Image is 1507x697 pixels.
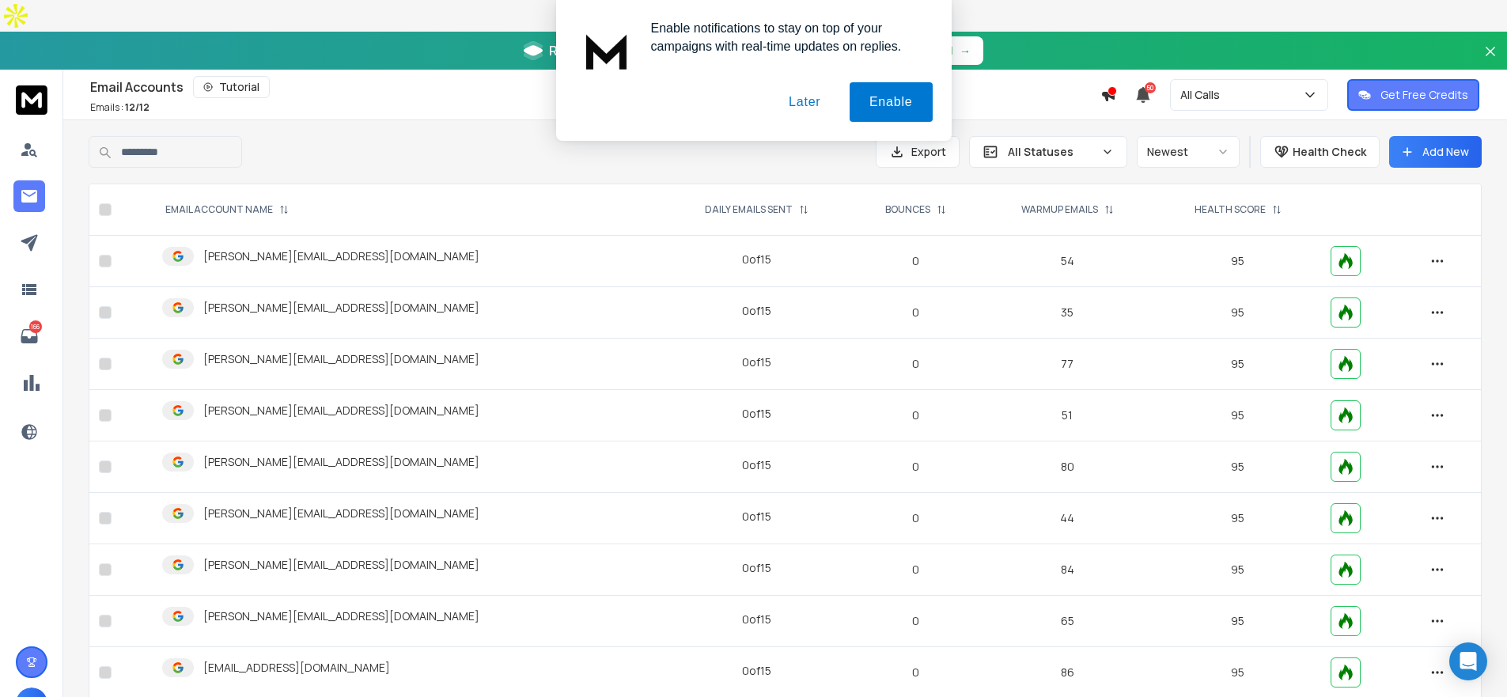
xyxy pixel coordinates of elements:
td: 95 [1155,390,1322,441]
p: 0 [861,407,971,423]
td: 54 [980,236,1155,287]
p: All Statuses [1008,144,1095,160]
button: Add New [1389,136,1482,168]
td: 77 [980,339,1155,390]
p: HEALTH SCORE [1195,203,1266,216]
p: 0 [861,613,971,629]
p: 0 [861,305,971,320]
div: 0 of 15 [742,663,771,679]
p: WARMUP EMAILS [1021,203,1098,216]
p: [PERSON_NAME][EMAIL_ADDRESS][DOMAIN_NAME] [203,248,479,264]
div: 0 of 15 [742,252,771,267]
td: 51 [980,390,1155,441]
p: 0 [861,510,971,526]
div: 0 of 15 [742,560,771,576]
div: 0 of 15 [742,354,771,370]
div: EMAIL ACCOUNT NAME [165,203,289,216]
p: 0 [861,253,971,269]
div: Open Intercom Messenger [1449,642,1487,680]
p: [PERSON_NAME][EMAIL_ADDRESS][DOMAIN_NAME] [203,506,479,521]
p: BOUNCES [885,203,930,216]
td: 44 [980,493,1155,544]
p: DAILY EMAILS SENT [705,203,793,216]
td: 95 [1155,544,1322,596]
button: Later [769,82,840,122]
div: 0 of 15 [742,303,771,319]
a: 166 [13,320,45,352]
td: 80 [980,441,1155,493]
button: Health Check [1260,136,1380,168]
img: notification icon [575,19,638,82]
div: 0 of 15 [742,457,771,473]
button: Newest [1137,136,1240,168]
p: Health Check [1293,144,1366,160]
p: [PERSON_NAME][EMAIL_ADDRESS][DOMAIN_NAME] [203,454,479,470]
p: 166 [29,320,42,333]
button: Export [876,136,960,168]
button: Enable [850,82,933,122]
p: 0 [861,562,971,578]
p: [PERSON_NAME][EMAIL_ADDRESS][DOMAIN_NAME] [203,608,479,624]
td: 95 [1155,287,1322,339]
div: 0 of 15 [742,406,771,422]
p: [PERSON_NAME][EMAIL_ADDRESS][DOMAIN_NAME] [203,300,479,316]
p: [PERSON_NAME][EMAIL_ADDRESS][DOMAIN_NAME] [203,557,479,573]
td: 95 [1155,339,1322,390]
td: 95 [1155,493,1322,544]
td: 35 [980,287,1155,339]
td: 95 [1155,441,1322,493]
p: [EMAIL_ADDRESS][DOMAIN_NAME] [203,660,390,676]
td: 84 [980,544,1155,596]
p: 0 [861,459,971,475]
p: 0 [861,356,971,372]
div: 0 of 15 [742,509,771,525]
p: [PERSON_NAME][EMAIL_ADDRESS][DOMAIN_NAME] [203,351,479,367]
div: 0 of 15 [742,612,771,627]
p: 0 [861,665,971,680]
td: 95 [1155,236,1322,287]
p: [PERSON_NAME][EMAIL_ADDRESS][DOMAIN_NAME] [203,403,479,419]
div: Enable notifications to stay on top of your campaigns with real-time updates on replies. [638,19,933,55]
td: 95 [1155,596,1322,647]
td: 65 [980,596,1155,647]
